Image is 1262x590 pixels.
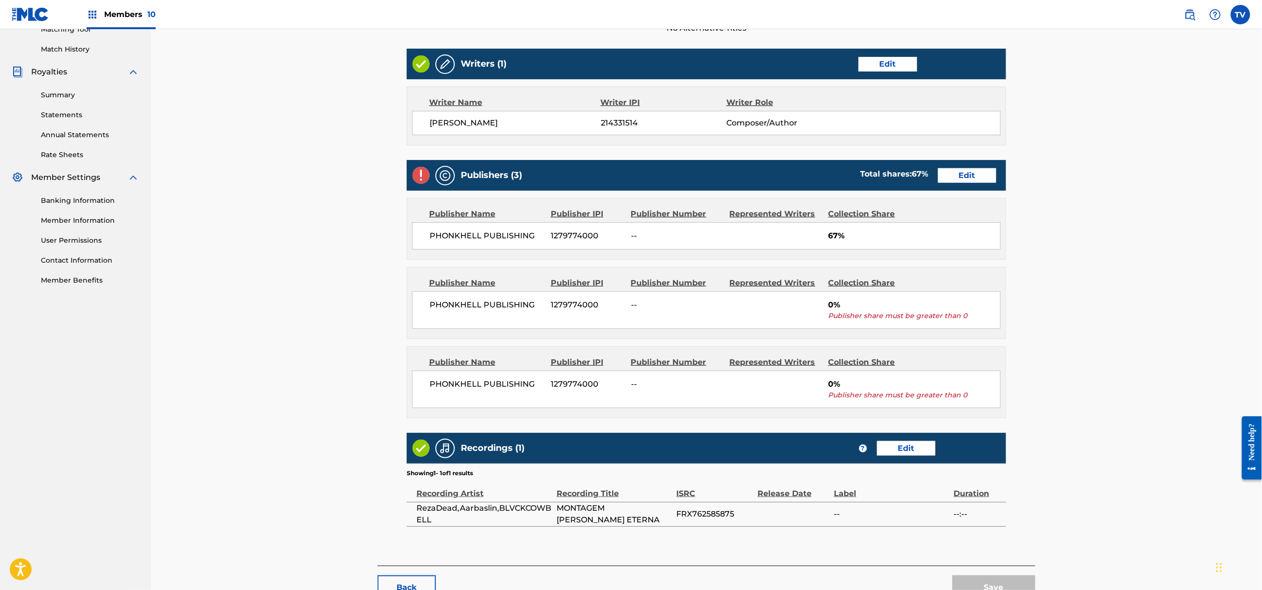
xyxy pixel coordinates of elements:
[551,299,624,311] span: 1279774000
[631,277,722,289] div: Publisher Number
[31,66,67,78] span: Royalties
[1206,5,1225,24] div: Help
[954,508,1001,520] span: --:--
[429,97,601,108] div: Writer Name
[31,172,100,183] span: Member Settings
[551,378,624,390] span: 1279774000
[1184,9,1196,20] img: search
[601,97,727,108] div: Writer IPI
[439,170,451,181] img: Publishers
[828,230,1000,242] span: 67%
[557,478,671,500] div: Recording Title
[551,208,624,220] div: Publisher IPI
[631,299,722,311] span: --
[12,66,23,78] img: Royalties
[631,208,722,220] div: Publisher Number
[439,58,451,70] img: Writers
[828,311,1000,321] span: Publisher share must be greater than 0
[41,90,139,100] a: Summary
[676,478,753,500] div: ISRC
[730,277,821,289] div: Represented Writers
[1209,9,1221,20] img: help
[557,502,671,526] span: MONTAGEM [PERSON_NAME] ETERNA
[954,478,1001,500] div: Duration
[834,508,949,520] span: --
[631,230,722,242] span: --
[828,378,1000,390] span: 0%
[551,357,624,368] div: Publisher IPI
[1213,543,1262,590] div: Chat-Widget
[730,208,821,220] div: Represented Writers
[439,443,451,454] img: Recordings
[41,110,139,120] a: Statements
[726,97,841,108] div: Writer Role
[429,208,543,220] div: Publisher Name
[413,440,430,457] img: Valid
[757,478,829,500] div: Release Date
[1231,5,1250,24] div: User Menu
[127,66,139,78] img: expand
[429,277,543,289] div: Publisher Name
[12,7,49,21] img: MLC Logo
[551,230,624,242] span: 1279774000
[416,502,552,526] span: RezaDead,Aarbaslin,BLVCKCOWBELL
[104,9,156,20] span: Members
[730,357,821,368] div: Represented Writers
[407,469,473,478] p: Showing 1 - 1 of 1 results
[631,378,722,390] span: --
[676,508,753,520] span: FRX762585875
[859,445,867,452] span: ?
[601,117,726,129] span: 214331514
[41,24,139,35] a: Matching Tool
[828,299,1000,311] span: 0%
[413,167,430,184] img: Invalid
[1216,553,1222,582] div: Ziehen
[430,378,544,390] span: PHONKHELL PUBLISHING
[461,443,524,454] h5: Recordings (1)
[413,55,430,72] img: Valid
[834,478,949,500] div: Label
[912,169,928,179] span: 67 %
[461,170,522,181] h5: Publishers (3)
[41,150,139,160] a: Rate Sheets
[1213,543,1262,590] iframe: Chat Widget
[828,390,1000,400] span: Publisher share must be greater than 0
[1180,5,1200,24] a: Public Search
[147,10,156,19] span: 10
[938,168,996,183] a: Edit
[416,478,552,500] div: Recording Artist
[430,117,601,129] span: [PERSON_NAME]
[12,172,23,183] img: Member Settings
[430,230,544,242] span: PHONKHELL PUBLISHING
[461,58,506,70] h5: Writers (1)
[41,196,139,206] a: Banking Information
[726,117,841,129] span: Composer/Author
[1235,409,1262,487] iframe: Resource Center
[829,357,914,368] div: Collection Share
[829,277,914,289] div: Collection Share
[551,277,624,289] div: Publisher IPI
[41,235,139,246] a: User Permissions
[829,208,914,220] div: Collection Share
[41,255,139,266] a: Contact Information
[429,357,543,368] div: Publisher Name
[859,57,917,72] a: Edit
[631,357,722,368] div: Publisher Number
[41,215,139,226] a: Member Information
[860,168,928,180] div: Total shares:
[41,130,139,140] a: Annual Statements
[127,172,139,183] img: expand
[877,441,936,456] a: Edit
[41,275,139,286] a: Member Benefits
[41,44,139,54] a: Match History
[87,9,98,20] img: Top Rightsholders
[430,299,544,311] span: PHONKHELL PUBLISHING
